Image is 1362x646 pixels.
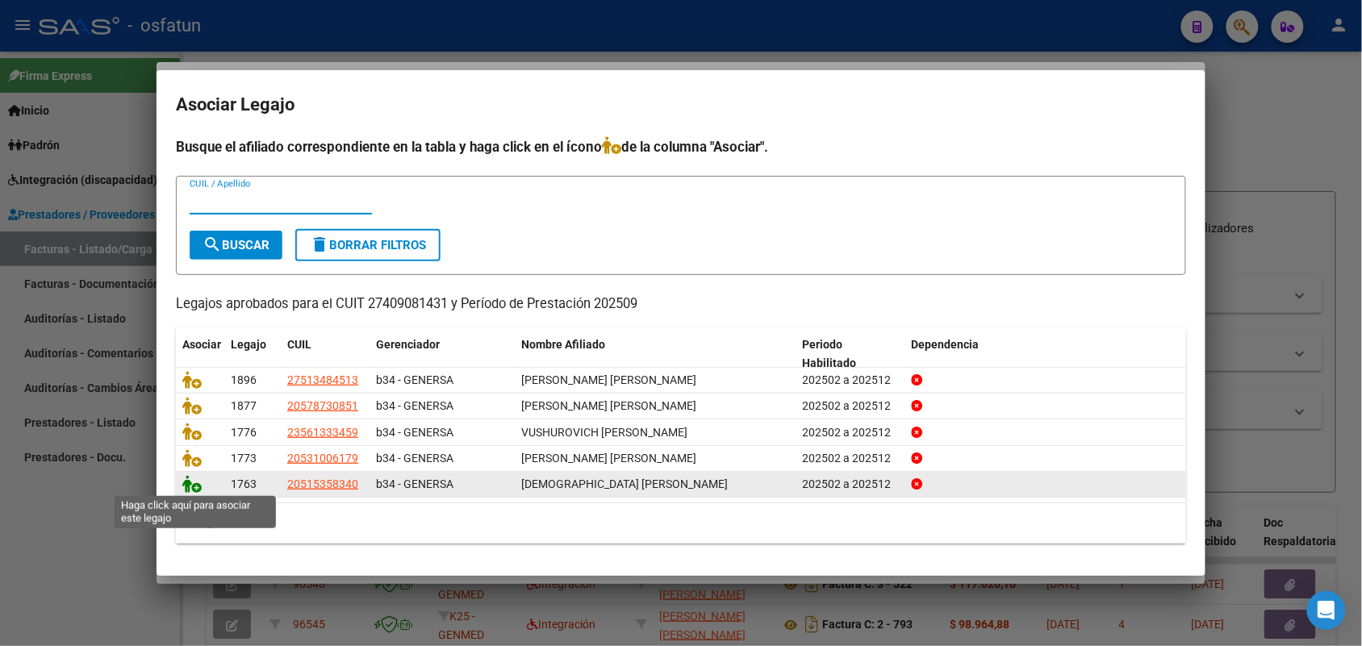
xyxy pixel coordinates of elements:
span: 20531006179 [287,452,358,465]
span: 1776 [231,426,257,439]
datatable-header-cell: Legajo [224,327,281,381]
span: VUSHUROVICH AARON SANTINO [521,426,687,439]
span: 1896 [231,373,257,386]
div: 202502 a 202512 [803,475,899,494]
div: 202502 a 202512 [803,423,899,442]
span: ARAUJO CATALINA DENISE [521,373,696,386]
div: 202502 a 202512 [803,371,899,390]
datatable-header-cell: Gerenciador [370,327,515,381]
span: 23561333459 [287,426,358,439]
span: Periodo Habilitado [803,338,857,369]
span: b34 - GENERSA [376,452,453,465]
span: Buscar [203,238,269,252]
p: Legajos aprobados para el CUIT 27409081431 y Período de Prestación 202509 [176,294,1186,315]
span: 20578730851 [287,399,358,412]
datatable-header-cell: Nombre Afiliado [515,327,796,381]
span: Borrar Filtros [310,238,426,252]
span: 1773 [231,452,257,465]
span: Asociar [182,338,221,351]
span: 1877 [231,399,257,412]
span: IGLESIAS JOAQUIN VALENTINO [521,477,728,490]
span: 1763 [231,477,257,490]
datatable-header-cell: CUIL [281,327,370,381]
button: Buscar [190,231,282,260]
datatable-header-cell: Periodo Habilitado [796,327,905,381]
div: 5 registros [176,503,1186,544]
span: Gerenciador [376,338,440,351]
span: Legajo [231,338,266,351]
div: 202502 a 202512 [803,449,899,468]
div: Open Intercom Messenger [1307,591,1346,630]
h2: Asociar Legajo [176,90,1186,120]
div: 202502 a 202512 [803,397,899,415]
span: b34 - GENERSA [376,373,453,386]
datatable-header-cell: Asociar [176,327,224,381]
span: b34 - GENERSA [376,399,453,412]
span: ARAUJO OLIVER JULIAN [521,452,696,465]
span: RODRIGUEZ DANTE LEON [521,399,696,412]
mat-icon: delete [310,235,329,254]
span: b34 - GENERSA [376,477,453,490]
button: Borrar Filtros [295,229,441,261]
span: b34 - GENERSA [376,426,453,439]
span: 20515358340 [287,477,358,490]
h4: Busque el afiliado correspondiente en la tabla y haga click en el ícono de la columna "Asociar". [176,136,1186,157]
span: Dependencia [912,338,980,351]
datatable-header-cell: Dependencia [905,327,1187,381]
span: Nombre Afiliado [521,338,605,351]
span: 27513484513 [287,373,358,386]
span: CUIL [287,338,311,351]
mat-icon: search [203,235,222,254]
